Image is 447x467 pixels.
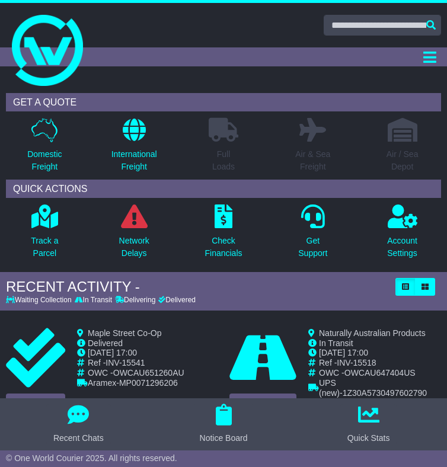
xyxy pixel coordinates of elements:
[31,235,58,260] p: Track a Parcel
[6,453,177,463] span: © One World Courier 2025. All rights reserved.
[111,148,157,173] p: International Freight
[204,204,242,266] a: CheckFinancials
[337,358,376,367] span: INV-15518
[88,328,162,338] span: Maple Street Co-Op
[88,378,184,388] td: -
[347,432,390,444] div: Quick Stats
[6,394,65,427] a: ViewOrder
[88,358,184,368] td: Ref -
[119,204,150,266] a: NetworkDelays
[119,235,149,260] p: Network Delays
[343,388,427,398] span: 1Z30A5730497602790
[340,404,397,444] button: Quick Stats
[344,368,416,378] span: OWCAU647404US
[229,394,296,427] a: ViewOrder
[193,404,255,444] button: Notice Board
[46,404,111,444] button: Recent Chats
[319,368,441,378] td: OWC -
[387,235,417,260] p: Account Settings
[113,296,157,304] div: Delivering
[295,148,330,173] p: Air & Sea Freight
[30,204,59,266] a: Track aParcel
[113,368,184,378] span: OWCAU651260AU
[205,235,242,260] p: Check Financials
[319,358,441,368] td: Ref -
[298,235,327,260] p: Get Support
[88,378,116,388] span: Aramex
[27,117,62,180] a: DomesticFreight
[88,348,137,357] span: [DATE] 17:00
[6,296,73,304] div: Waiting Collection
[6,180,441,198] div: QUICK ACTIONS
[319,378,441,398] td: -
[27,148,62,173] p: Domestic Freight
[88,338,123,348] span: Delivered
[387,204,418,266] a: AccountSettings
[157,296,196,304] div: Delivered
[319,338,353,348] span: In Transit
[53,432,104,444] div: Recent Chats
[88,368,184,378] td: OWC -
[319,348,368,357] span: [DATE] 17:00
[209,148,238,173] p: Full Loads
[298,204,328,266] a: GetSupport
[387,148,419,173] p: Air / Sea Depot
[319,328,426,338] span: Naturally Australian Products
[119,378,178,388] span: MP0071296206
[319,378,340,398] span: UPS (new)
[6,93,441,111] div: GET A QUOTE
[418,47,441,66] button: Toggle navigation
[106,358,145,367] span: INV-15541
[111,117,158,180] a: InternationalFreight
[73,296,113,304] div: In Transit
[6,279,389,296] div: RECENT ACTIVITY -
[200,432,248,444] div: Notice Board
